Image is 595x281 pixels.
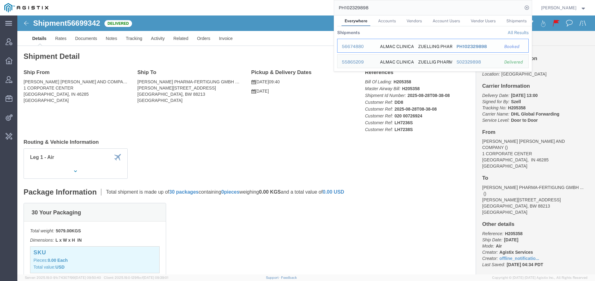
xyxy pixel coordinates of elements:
[508,30,529,35] a: View all shipments found by criterion
[143,276,168,279] span: [DATE] 09:39:01
[337,26,532,71] table: Search Results
[541,4,587,11] button: [PERSON_NAME]
[266,276,281,279] a: Support
[418,39,448,52] div: ZUELLING PHARMA SSG AUSTRALIA
[380,55,409,68] div: ALMAC CLINICAL SERVICES
[337,26,360,39] th: Shipments
[504,59,524,65] div: Delivered
[281,276,297,279] a: Feedback
[4,3,48,12] img: logo
[407,19,422,23] span: Vendors
[504,43,524,50] div: Booked
[25,276,101,279] span: Server: 2025.19.0-91c74307f99
[342,43,371,50] div: 56674880
[433,19,460,23] span: Account Users
[456,44,487,49] span: PH102329898
[334,0,522,15] input: Search for shipment number, reference number
[345,19,368,23] span: Everywhere
[104,276,168,279] span: Client: 2025.19.0-129fbcf
[471,19,496,23] span: Vendor Users
[418,55,448,68] div: ZUELLIG PHARMA SSG AUSTRALIA PTY LTD
[378,19,396,23] span: Accounts
[75,276,101,279] span: [DATE] 09:50:40
[380,39,409,52] div: ALMAC CLINICAL SERVICES
[456,43,496,50] div: PH102329898
[17,15,595,274] iframe: To enrich screen reader interactions, please activate Accessibility in Grammarly extension settings
[541,4,576,11] span: Abbie Wilkiemeyer
[492,275,588,280] span: Copyright © [DATE]-[DATE] Agistix Inc., All Rights Reserved
[342,59,371,65] div: 55865209
[456,59,496,65] div: S02329898
[506,19,527,23] span: Shipments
